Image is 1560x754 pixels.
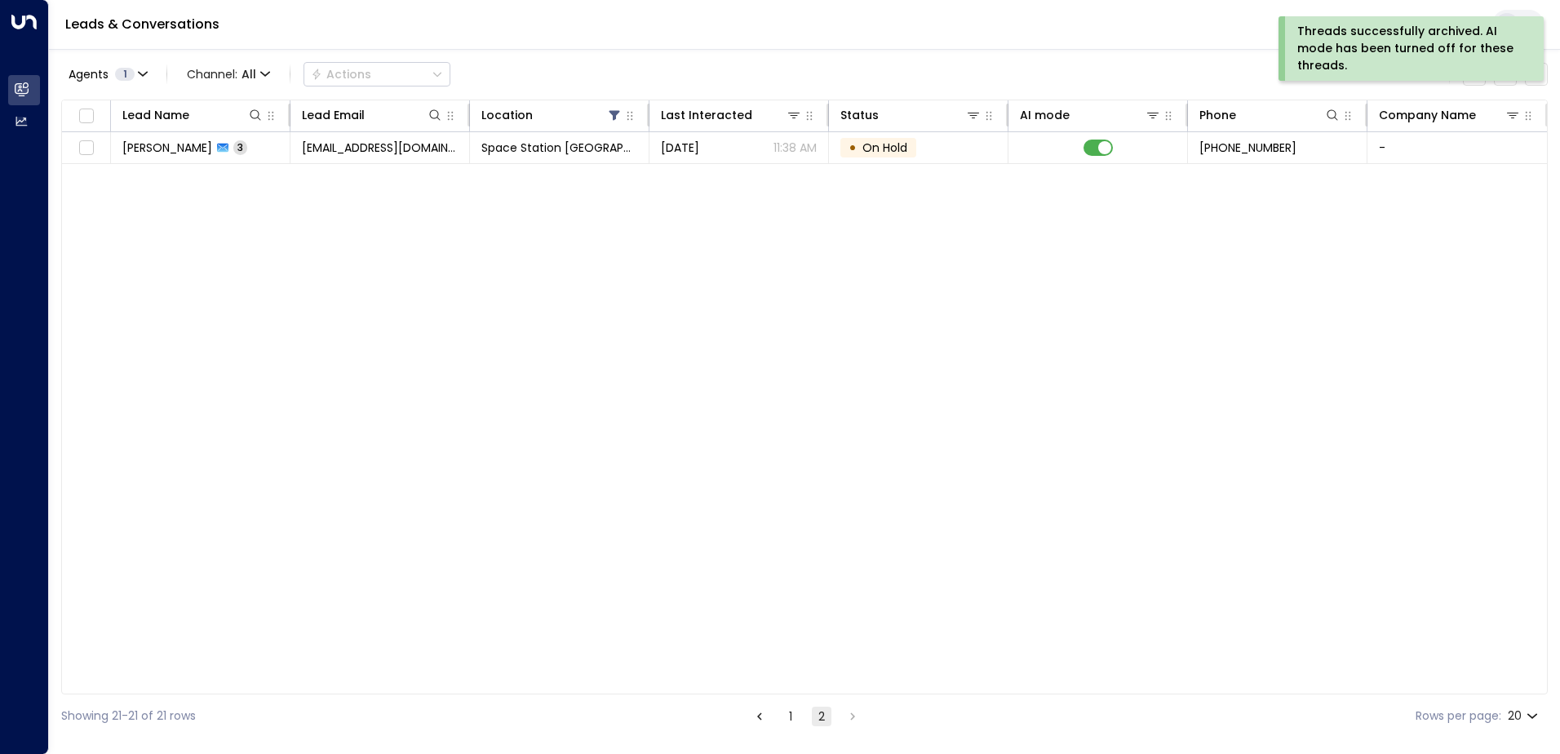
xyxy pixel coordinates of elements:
[661,105,802,125] div: Last Interacted
[812,707,831,726] button: page 2
[773,140,817,156] p: 11:38 AM
[661,140,699,156] span: Aug 20, 2025
[781,707,800,726] button: Go to page 1
[749,706,863,726] nav: pagination navigation
[122,105,189,125] div: Lead Name
[233,140,247,154] span: 3
[481,105,533,125] div: Location
[849,134,857,162] div: •
[1297,23,1522,74] div: Threads successfully archived. AI mode has been turned off for these threads.
[302,105,443,125] div: Lead Email
[840,105,879,125] div: Status
[750,707,769,726] button: Go to previous page
[1199,140,1296,156] span: +447917595856
[115,68,135,81] span: 1
[304,62,450,86] button: Actions
[302,140,458,156] span: stuart.thomas5@outlook.com
[481,105,623,125] div: Location
[1199,105,1341,125] div: Phone
[65,15,219,33] a: Leads & Conversations
[661,105,752,125] div: Last Interacted
[180,63,277,86] span: Channel:
[242,68,256,81] span: All
[122,140,212,156] span: Stuart Thomas
[481,140,637,156] span: Space Station Solihull
[1020,105,1070,125] div: AI mode
[1508,704,1541,728] div: 20
[840,105,982,125] div: Status
[311,67,371,82] div: Actions
[1416,707,1501,725] label: Rows per page:
[76,106,96,126] span: Toggle select all
[1020,105,1161,125] div: AI mode
[76,138,96,158] span: Toggle select row
[304,62,450,86] div: Button group with a nested menu
[1199,105,1236,125] div: Phone
[1379,105,1476,125] div: Company Name
[180,63,277,86] button: Channel:All
[69,69,109,80] span: Agents
[1379,105,1521,125] div: Company Name
[1367,132,1547,163] td: -
[302,105,365,125] div: Lead Email
[122,105,264,125] div: Lead Name
[61,63,153,86] button: Agents1
[61,707,196,725] div: Showing 21-21 of 21 rows
[862,140,907,156] span: On Hold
